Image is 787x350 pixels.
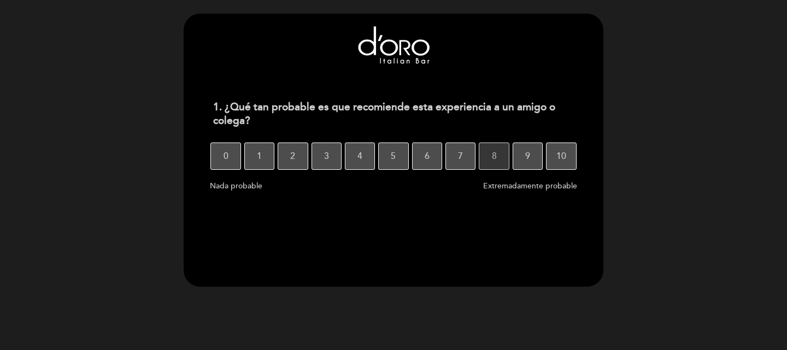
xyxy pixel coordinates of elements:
[483,181,577,191] span: Extremadamente probable
[425,141,430,171] span: 6
[355,25,432,66] img: header_1635770249.png
[244,143,274,170] button: 1
[210,143,240,170] button: 0
[513,143,543,170] button: 9
[525,141,530,171] span: 9
[412,143,442,170] button: 6
[257,141,262,171] span: 1
[324,141,329,171] span: 3
[290,141,295,171] span: 2
[224,141,228,171] span: 0
[312,143,342,170] button: 3
[556,141,566,171] span: 10
[492,141,497,171] span: 8
[378,143,408,170] button: 5
[204,94,582,134] div: 1. ¿Qué tan probable es que recomiende esta experiencia a un amigo o colega?
[546,143,576,170] button: 10
[210,181,262,191] span: Nada probable
[445,143,475,170] button: 7
[391,141,396,171] span: 5
[458,141,463,171] span: 7
[357,141,362,171] span: 4
[278,143,308,170] button: 2
[345,143,375,170] button: 4
[479,143,509,170] button: 8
